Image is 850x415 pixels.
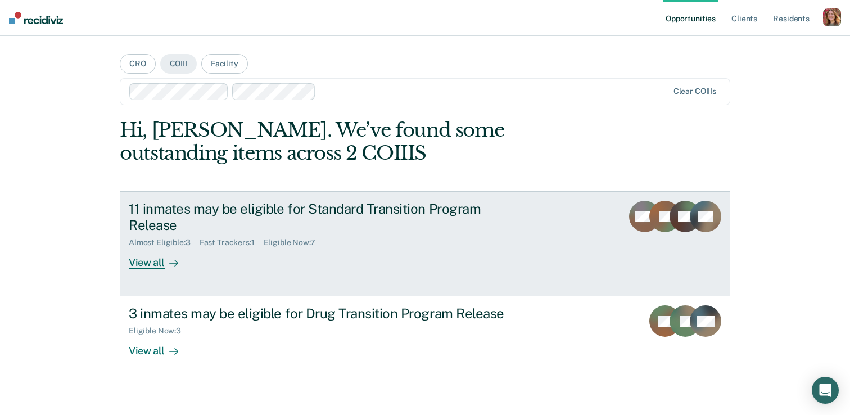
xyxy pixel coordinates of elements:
button: COIII [160,54,197,74]
div: Eligible Now : 7 [264,238,324,247]
div: 3 inmates may be eligible for Drug Transition Program Release [129,305,523,322]
div: Open Intercom Messenger [812,377,839,404]
div: View all [129,336,192,358]
div: Almost Eligible : 3 [129,238,200,247]
div: Clear COIIIs [673,87,716,96]
a: 11 inmates may be eligible for Standard Transition Program ReleaseAlmost Eligible:3Fast Trackers:... [120,191,730,296]
button: Facility [201,54,248,74]
img: Recidiviz [9,12,63,24]
div: Fast Trackers : 1 [200,238,264,247]
button: CRO [120,54,156,74]
div: Hi, [PERSON_NAME]. We’ve found some outstanding items across 2 COIIIS [120,119,608,165]
a: 3 inmates may be eligible for Drug Transition Program ReleaseEligible Now:3View all [120,296,730,385]
div: 11 inmates may be eligible for Standard Transition Program Release [129,201,523,233]
div: Eligible Now : 3 [129,326,190,336]
div: View all [129,247,192,269]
